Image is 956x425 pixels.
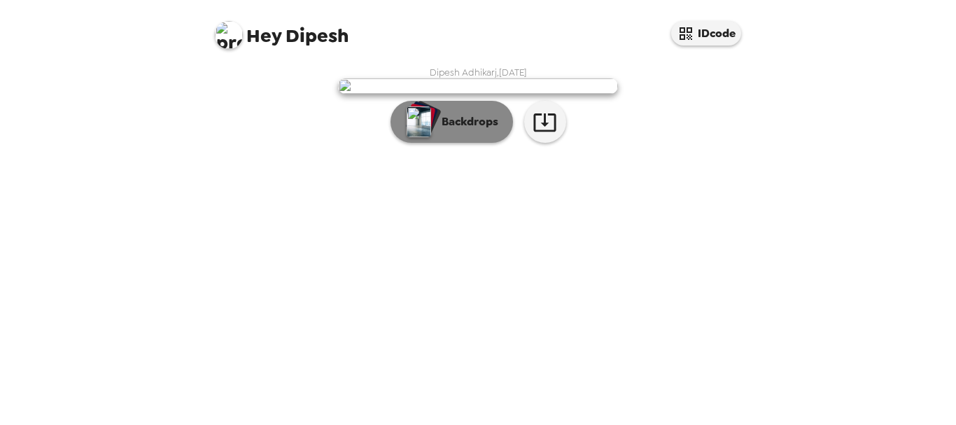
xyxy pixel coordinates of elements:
[215,14,349,46] span: Dipesh
[435,113,498,130] p: Backdrops
[430,67,527,78] span: Dipesh Adhikarj , [DATE]
[671,21,741,46] button: IDcode
[338,78,618,94] img: user
[391,101,513,143] button: Backdrops
[246,23,281,48] span: Hey
[215,21,243,49] img: profile pic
